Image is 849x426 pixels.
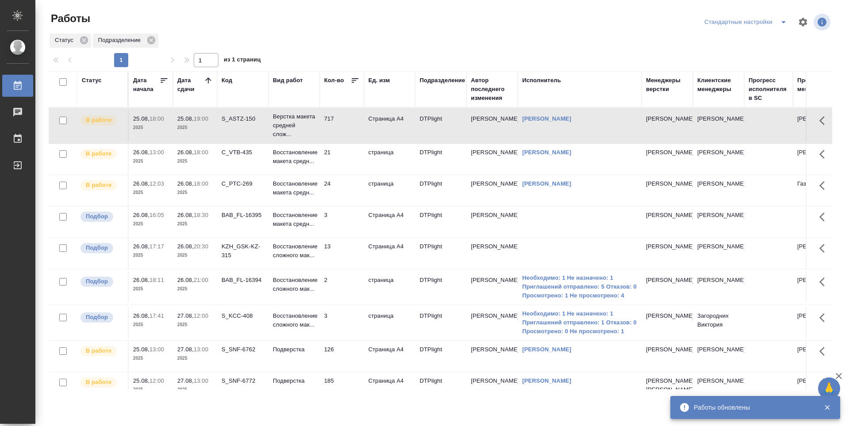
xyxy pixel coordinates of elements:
td: [PERSON_NAME] [693,206,744,237]
div: Работы обновлены [694,403,811,412]
td: DTPlight [415,206,467,237]
td: DTPlight [415,372,467,403]
td: Страница А4 [364,110,415,141]
p: [PERSON_NAME] [646,148,688,157]
td: 2 [320,271,364,302]
div: Подразделение [420,76,465,85]
p: 25.08, [177,115,194,122]
p: В работе [86,116,111,125]
div: S_ASTZ-150 [222,114,264,123]
p: 26.08, [133,312,149,319]
p: 2025 [133,188,168,197]
td: [PERSON_NAME] [793,110,844,141]
td: 24 [320,175,364,206]
p: 2025 [177,157,213,166]
p: 26.08, [177,212,194,218]
p: Подбор [86,277,108,286]
td: DTPlight [415,341,467,372]
p: 2025 [177,385,213,394]
td: [PERSON_NAME] [793,144,844,175]
p: 2025 [133,220,168,228]
div: Кол-во [324,76,344,85]
p: 26.08, [133,180,149,187]
div: S_SNF-6762 [222,345,264,354]
div: Дата сдачи [177,76,204,94]
button: Здесь прячутся важные кнопки [814,206,835,228]
p: 2025 [177,188,213,197]
div: Дата начала [133,76,160,94]
div: Ед. изм [368,76,390,85]
a: [PERSON_NAME] [522,180,571,187]
p: 20:30 [194,243,208,250]
div: Можно подбирать исполнителей [80,242,123,254]
p: 26.08, [177,243,194,250]
button: Здесь прячутся важные кнопки [814,175,835,196]
p: [PERSON_NAME] [646,312,688,320]
td: DTPlight [415,110,467,141]
p: [PERSON_NAME] [646,211,688,220]
td: [PERSON_NAME] [693,238,744,269]
p: 2025 [133,320,168,329]
p: 25.08, [133,377,149,384]
p: 26.08, [133,277,149,283]
td: [PERSON_NAME] [793,341,844,372]
td: 3 [320,307,364,338]
p: 26.08, [133,243,149,250]
p: [PERSON_NAME] [646,276,688,285]
p: Подбор [86,313,108,322]
td: DTPlight [415,307,467,338]
p: 18:00 [194,180,208,187]
td: [PERSON_NAME] [467,206,518,237]
div: Менеджеры верстки [646,76,688,94]
td: [PERSON_NAME] [693,341,744,372]
button: Здесь прячутся важные кнопки [814,307,835,328]
td: [PERSON_NAME] [693,271,744,302]
div: BAB_FL-16394 [222,276,264,285]
td: DTPlight [415,238,467,269]
p: 12:00 [194,312,208,319]
p: В работе [86,346,111,355]
span: Посмотреть информацию [814,14,832,30]
p: 12:00 [149,377,164,384]
p: 25.08, [133,115,149,122]
td: [PERSON_NAME] [693,144,744,175]
p: Восстановление сложного мак... [273,276,315,293]
td: 126 [320,341,364,372]
td: Страница А4 [364,372,415,403]
p: 2025 [133,285,168,293]
td: [PERSON_NAME] [693,110,744,141]
td: страница [364,175,415,206]
p: Восстановление макета средн... [273,211,315,228]
a: [PERSON_NAME] [522,115,571,122]
td: DTPlight [415,175,467,206]
span: Работы [49,11,90,26]
p: 18:00 [194,149,208,156]
p: 25.08, [133,346,149,353]
p: Восстановление сложного мак... [273,312,315,329]
div: Код [222,76,232,85]
div: C_PTC-269 [222,179,264,188]
p: 26.08, [177,180,194,187]
td: 3 [320,206,364,237]
button: Закрыть [818,403,836,411]
td: 717 [320,110,364,141]
a: [PERSON_NAME] [522,377,571,384]
p: Верстка макета средней слож... [273,112,315,139]
div: Подразделение [93,34,158,48]
div: Можно подбирать исполнителей [80,211,123,223]
p: [PERSON_NAME] [646,345,688,354]
div: BAB_FL-16395 [222,211,264,220]
p: Восстановление макета средн... [273,179,315,197]
td: DTPlight [415,271,467,302]
td: [PERSON_NAME] [793,271,844,302]
button: Здесь прячутся важные кнопки [814,144,835,165]
div: Прогресс исполнителя в SC [749,76,788,103]
div: Исполнитель выполняет работу [80,114,123,126]
td: 21 [320,144,364,175]
a: Необходимо: 1 Не назначено: 1 Приглашений отправлено: 5 Отказов: 0 Просмотрено: 1 Не просмотрено: 4 [522,274,637,300]
p: 17:17 [149,243,164,250]
span: из 1 страниц [224,54,261,67]
p: 27.08, [177,312,194,319]
p: 12:03 [149,180,164,187]
p: 2025 [177,285,213,293]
